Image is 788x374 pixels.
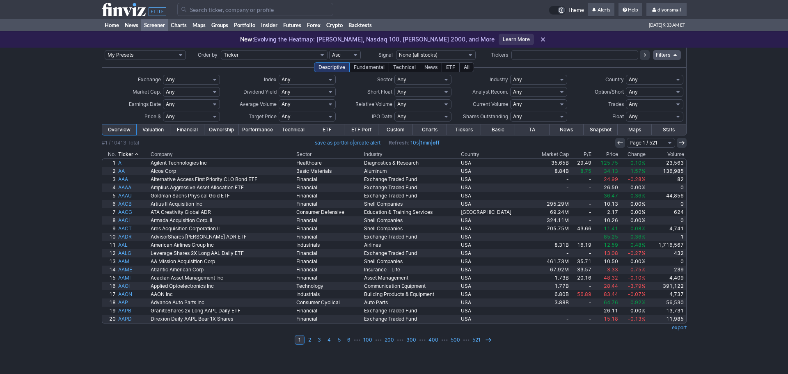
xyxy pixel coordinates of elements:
a: AA [117,167,149,175]
a: 295.29M [531,200,570,208]
a: 10s [410,140,419,146]
a: 20.16 [570,274,593,282]
span: 0.08% [630,225,646,232]
a: Backtests [346,19,375,31]
a: Exchange Traded Fund [363,184,460,192]
a: American Airlines Group Inc [149,241,295,249]
a: AAM [117,257,149,266]
a: 29.49 [570,159,593,167]
a: Aluminum [363,167,460,175]
a: - [570,184,593,192]
a: 12.59 [593,241,620,249]
a: 3.33 [593,266,620,274]
a: 0 [647,200,686,208]
a: USA [460,233,530,241]
a: -0.13% [619,315,647,323]
a: 35.71 [570,257,593,266]
a: 10.13 [593,200,620,208]
span: -0.28% [628,176,646,182]
a: AAON Inc [149,290,295,298]
a: - [531,184,570,192]
a: Financial [295,249,362,257]
a: - [531,249,570,257]
a: Home [102,19,122,31]
a: 3.88B [531,298,570,307]
a: 1min [420,140,431,146]
a: USA [460,159,530,167]
a: USA [460,298,530,307]
a: 0.00% [619,216,647,225]
a: Armada Acquisition Corp. II [149,216,295,225]
a: USA [460,167,530,175]
a: Stats [652,124,686,135]
span: 0.36% [630,234,646,240]
a: 8.75 [570,167,593,175]
a: Exchange Traded Fund [363,307,460,315]
a: GraniteShares 2x Long AAPL Daily ETF [149,307,295,315]
a: - [570,249,593,257]
a: Maps [618,124,652,135]
a: 28.44 [593,282,620,290]
a: 136,985 [647,167,686,175]
a: 1.57% [619,167,647,175]
a: create alert [354,140,380,146]
a: 0.48% [619,241,647,249]
a: Shell Companies [363,216,460,225]
a: - [570,315,593,323]
a: 0.36% [619,192,647,200]
a: 0.00% [619,200,647,208]
a: 3 [102,175,117,184]
a: Acadian Asset Management Inc [149,274,295,282]
a: USA [460,315,530,323]
a: Alerts [588,3,614,16]
a: - [570,298,593,307]
span: 83.44 [604,291,618,297]
span: 0.36% [630,193,646,199]
span: 0.10% [630,160,646,166]
a: Industrials [295,241,362,249]
a: Financial [295,274,362,282]
a: Financial [295,216,362,225]
a: 432 [647,249,686,257]
a: Forex [304,19,323,31]
a: Financial [295,200,362,208]
a: Alternative Access First Priority CLO Bond ETF [149,175,295,184]
a: USA [460,225,530,233]
span: -0.13% [628,316,646,322]
a: Consumer Defensive [295,208,362,216]
a: Basic Materials [295,167,362,175]
a: Valuation [136,124,170,135]
a: 16.19 [570,241,593,249]
a: 13,731 [647,307,686,315]
span: 24.99 [604,176,618,182]
a: -0.10% [619,274,647,282]
a: Learn More [499,34,534,45]
a: 33.57 [570,266,593,274]
a: Filters [653,50,681,60]
a: 125.75 [593,159,620,167]
div: All [459,62,474,72]
a: 20 [102,315,117,323]
a: -0.28% [619,175,647,184]
a: 7 [102,208,117,216]
a: 34.13 [593,167,620,175]
a: USA [460,282,530,290]
span: 13.08 [604,250,618,256]
a: Crypto [323,19,346,31]
a: 13 [102,257,117,266]
a: 10.26 [593,216,620,225]
a: ETF Perf [344,124,378,135]
a: 8 [102,216,117,225]
a: 10.50 [593,257,620,266]
a: AACT [117,225,149,233]
a: Goldman Sachs Physical Gold ETF [149,192,295,200]
span: 36.47 [604,193,618,199]
a: Screener [141,19,168,31]
a: [GEOGRAPHIC_DATA] [460,208,530,216]
a: 0 [647,216,686,225]
a: 1,716,567 [647,241,686,249]
a: 4 [102,184,117,192]
a: Financial [295,225,362,233]
a: USA [460,257,530,266]
a: Leverage Shares 2X Long AAL Daily ETF [149,249,295,257]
